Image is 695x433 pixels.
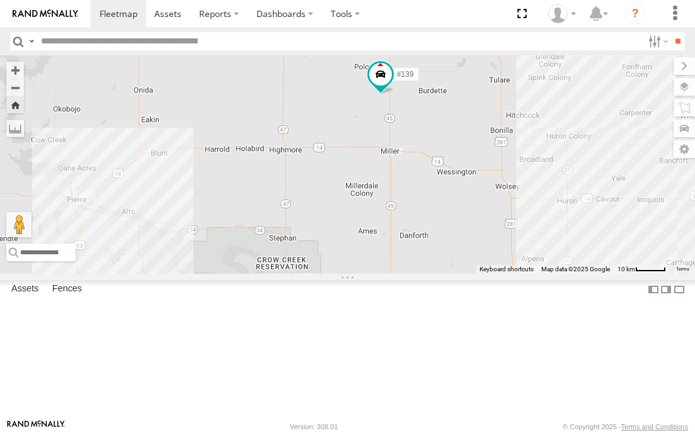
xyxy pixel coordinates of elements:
button: Keyboard shortcuts [480,265,534,274]
label: Map Settings [674,140,695,158]
label: Search Filter Options [643,32,670,50]
div: © Copyright 2025 - [563,423,688,430]
label: Assets [5,281,45,298]
i: ? [625,4,645,24]
a: Terms (opens in new tab) [676,266,689,271]
label: Dock Summary Table to the Right [660,280,672,298]
a: Visit our Website [7,420,65,433]
button: Drag Pegman onto the map to open Street View [6,212,32,237]
button: Map Scale: 10 km per 45 pixels [614,265,670,274]
label: Search Query [26,32,37,50]
img: rand-logo.svg [13,9,78,18]
span: #139 [396,69,413,78]
button: Zoom Home [6,96,24,113]
button: Zoom in [6,62,24,79]
a: Terms and Conditions [621,423,688,430]
div: Version: 308.01 [290,423,338,430]
label: Dock Summary Table to the Left [647,280,660,298]
div: Kale Urban [544,4,580,23]
label: Hide Summary Table [673,280,686,298]
button: Zoom out [6,79,24,96]
span: Map data ©2025 Google [541,266,610,273]
label: Fences [46,281,88,298]
label: Measure [6,120,24,137]
span: 10 km [617,266,635,273]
